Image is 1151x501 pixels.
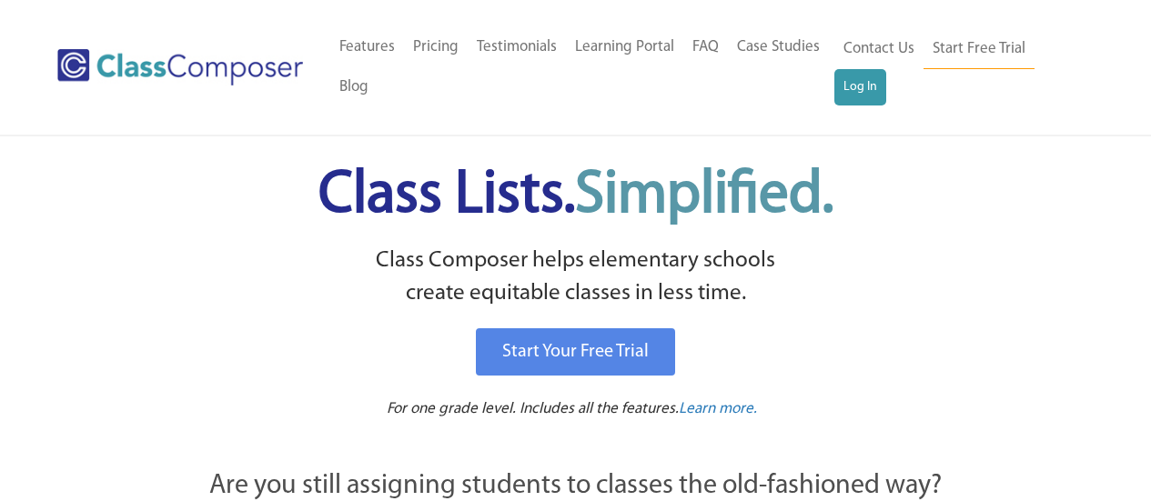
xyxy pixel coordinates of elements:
[679,401,757,416] span: Learn more.
[330,67,378,107] a: Blog
[679,398,757,421] a: Learn more.
[566,27,683,67] a: Learning Portal
[109,245,1043,311] p: Class Composer helps elementary schools create equitable classes in less time.
[468,27,566,67] a: Testimonials
[57,49,303,85] img: Class Composer
[330,27,404,67] a: Features
[575,166,833,225] span: Simplified.
[924,29,1035,70] a: Start Free Trial
[834,29,924,69] a: Contact Us
[502,343,649,361] span: Start Your Free Trial
[834,29,1080,105] nav: Header Menu
[476,328,675,376] a: Start Your Free Trial
[834,69,886,105] a: Log In
[404,27,468,67] a: Pricing
[683,27,728,67] a: FAQ
[318,166,833,225] span: Class Lists.
[330,27,834,107] nav: Header Menu
[728,27,829,67] a: Case Studies
[387,401,679,416] span: For one grade level. Includes all the features.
